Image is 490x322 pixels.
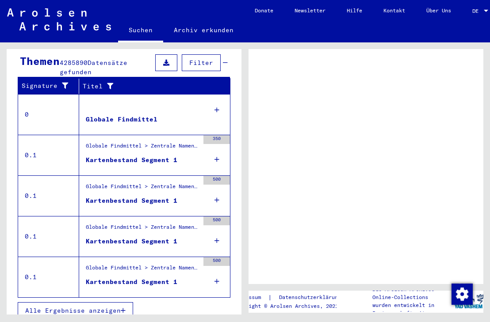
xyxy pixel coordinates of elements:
img: Arolsen_neg.svg [7,8,111,30]
td: 0.1 [18,257,79,297]
div: Themen [20,53,60,69]
div: Titel [83,79,222,93]
p: Copyright © Arolsen Archives, 2021 [233,302,352,310]
td: 0 [18,94,79,135]
a: Datenschutzerklärung [272,293,352,302]
div: Globale Findmittel > Zentrale Namenkartei > Karten, die während oder unmittelbar vor der sequenti... [86,223,199,235]
span: 4285890 [60,59,88,67]
p: wurden entwickelt in Partnerschaft mit [372,301,454,317]
div: 500 [203,257,230,266]
span: Datensätze gefunden [60,59,127,76]
div: Kartenbestand Segment 1 [86,155,177,165]
p: Die Arolsen Archives Online-Collections [372,285,454,301]
img: Zustimmung ändern [452,284,473,305]
div: Kartenbestand Segment 1 [86,237,177,246]
div: Signature [22,79,81,93]
div: 350 [203,135,230,144]
div: Kartenbestand Segment 1 [86,196,177,205]
div: Signature [22,81,72,91]
span: Alle Ergebnisse anzeigen [25,307,121,314]
button: Alle Ergebnisse anzeigen [18,302,133,319]
div: Zustimmung ändern [451,283,472,304]
td: 0.1 [18,175,79,216]
div: | [233,293,352,302]
a: Suchen [118,19,163,42]
td: 0.1 [18,216,79,257]
div: Titel [83,82,213,91]
div: Globale Findmittel [86,115,157,124]
div: Globale Findmittel > Zentrale Namenkartei > Karteikarten, die im Rahmen der sequentiellen Massend... [86,142,199,154]
button: Filter [182,54,221,71]
a: Archiv erkunden [163,19,244,41]
div: 500 [203,176,230,185]
div: Globale Findmittel > Zentrale Namenkartei > Hinweiskarten und Originale, die in T/D-Fällen aufgef... [86,182,199,195]
div: Globale Findmittel > Zentrale Namenkartei > phonetisch sortierte Hinweiskarten, die für die Digit... [86,264,199,276]
span: Filter [189,59,213,67]
span: DE [472,8,482,14]
td: 0.1 [18,135,79,175]
div: 500 [203,216,230,225]
div: Kartenbestand Segment 1 [86,277,177,287]
a: Impressum [233,293,268,302]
